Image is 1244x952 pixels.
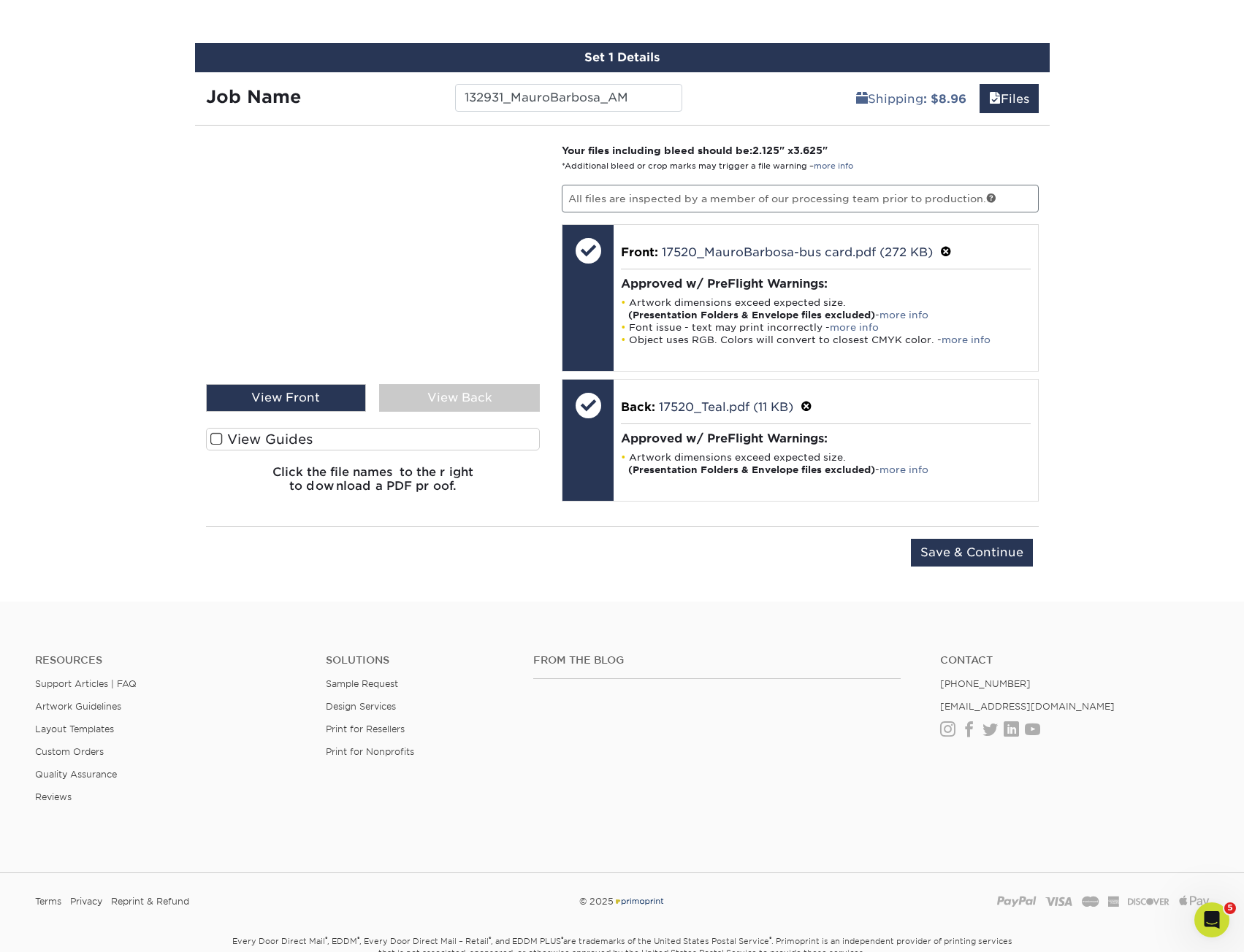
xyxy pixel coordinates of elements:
[856,92,868,106] span: shipping
[940,654,1209,667] a: Contact
[989,92,1001,106] span: files
[489,935,491,943] sup: ®
[879,310,928,320] a: more info
[940,701,1115,712] a: [EMAIL_ADDRESS][DOMAIN_NAME]
[621,400,655,414] span: Back:
[814,161,853,171] a: more info
[847,84,976,113] a: Shipping: $8.96
[35,654,304,667] h4: Resources
[357,935,359,943] sup: ®
[206,86,301,107] strong: Job Name
[326,701,396,712] a: Design Services
[35,701,121,712] a: Artwork Guidelines
[662,245,933,259] a: 17520_MauroBarbosa-bus card.pdf (272 KB)
[326,654,511,667] h4: Solutions
[659,400,793,414] a: 17520_Teal.pdf (11 KB)
[830,322,879,333] a: more info
[206,428,541,450] label: View Guides
[325,935,327,943] sup: ®
[621,451,1031,476] li: Artwork dimensions exceed expected size. -
[206,384,367,412] div: View Front
[879,464,928,475] a: more info
[35,678,137,689] a: Support Articles | FAQ
[1224,902,1236,914] span: 5
[562,161,853,171] small: *Additional bleed or crop marks may trigger a file warning –
[980,84,1039,113] a: Files
[326,678,398,689] a: Sample Request
[206,339,541,371] div: Front
[562,145,828,156] strong: Your files including bleed should be: " x "
[752,145,779,156] span: 2.125
[769,935,771,943] sup: ®
[942,334,991,345] a: more info
[621,334,1031,346] li: Object uses RGB. Colors will convert to closest CMYK color. -
[793,145,823,156] span: 3.625
[621,245,658,259] span: Front:
[533,654,901,667] h4: From the Blog
[111,891,189,913] a: Reprint & Refund
[621,431,1031,445] h4: Approved w/ PreFlight Warnings:
[379,384,540,412] div: View Back
[621,296,1031,321] li: Artwork dimensions exceed expected size. -
[35,791,72,802] a: Reviews
[614,896,665,907] img: Primoprint
[206,465,541,504] h6: Click the file names to the right to download a PDF proof.
[35,769,117,780] a: Quality Assurance
[940,678,1031,689] a: [PHONE_NUMBER]
[923,92,966,106] b: : $8.96
[195,43,1050,72] div: Set 1 Details
[1194,902,1229,937] iframe: Intercom live chat
[562,185,1039,212] p: All files are inspected by a member of our processing team prior to production.
[628,310,875,320] strong: (Presentation Folders & Envelope files excluded)
[911,539,1033,567] input: Save & Continue
[326,723,405,734] a: Print for Resellers
[35,891,61,913] a: Terms
[326,746,414,757] a: Print for Nonprofits
[621,321,1031,334] li: Font issue - text may print incorrectly -
[70,891,102,913] a: Privacy
[423,891,822,913] div: © 2025
[35,746,104,757] a: Custom Orders
[455,84,682,112] input: Enter a job name
[35,723,114,734] a: Layout Templates
[561,935,563,943] sup: ®
[628,464,875,475] strong: (Presentation Folders & Envelope files excluded)
[621,277,1031,291] h4: Approved w/ PreFlight Warnings:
